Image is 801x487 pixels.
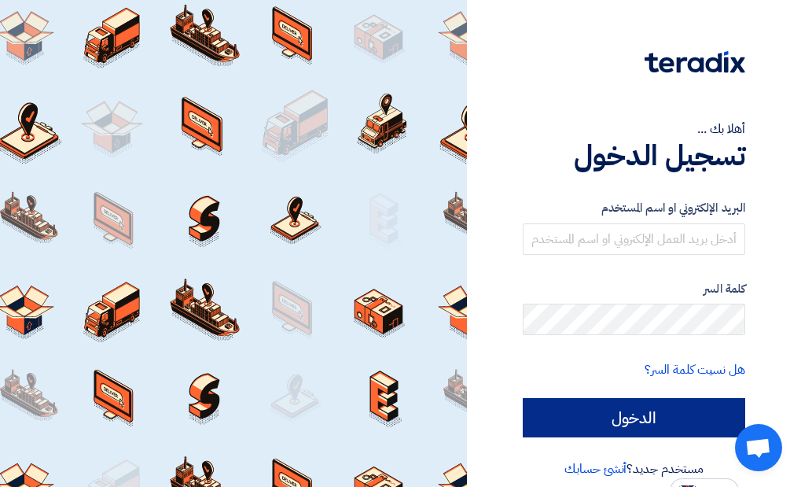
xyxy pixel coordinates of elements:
label: كلمة السر [523,280,745,298]
input: الدخول [523,398,745,437]
div: مستخدم جديد؟ [523,459,745,478]
a: دردشة مفتوحة [735,424,782,471]
h1: تسجيل الدخول [523,138,745,173]
label: البريد الإلكتروني او اسم المستخدم [523,199,745,217]
a: هل نسيت كلمة السر؟ [645,360,745,379]
img: Teradix logo [645,51,745,73]
input: أدخل بريد العمل الإلكتروني او اسم المستخدم الخاص بك ... [523,223,745,255]
div: أهلا بك ... [523,120,745,138]
a: أنشئ حسابك [564,459,626,478]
